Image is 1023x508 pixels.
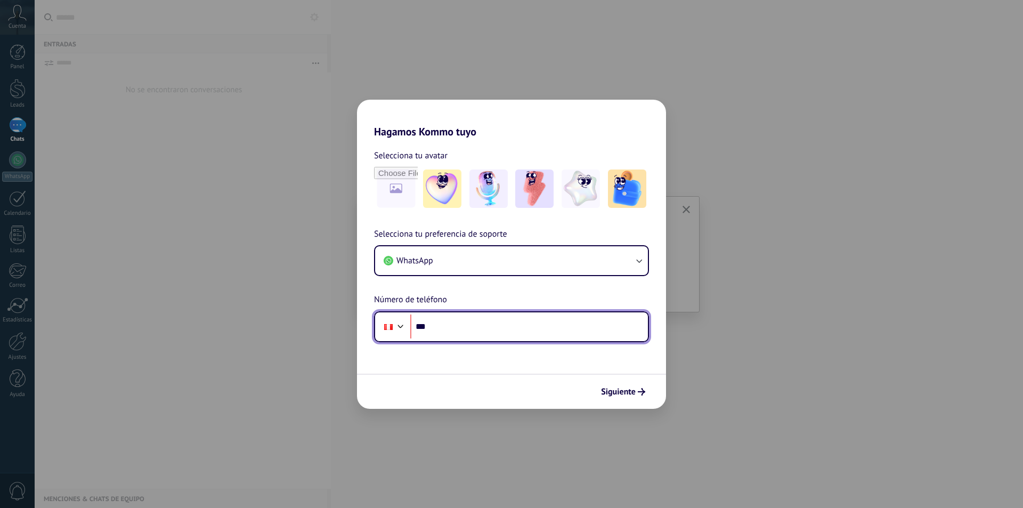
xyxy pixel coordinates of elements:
img: -4.jpeg [562,170,600,208]
span: Selecciona tu preferencia de soporte [374,228,507,241]
span: Número de teléfono [374,293,447,307]
button: WhatsApp [375,246,648,275]
button: Siguiente [596,383,650,401]
img: -2.jpeg [469,170,508,208]
img: -3.jpeg [515,170,554,208]
img: -5.jpeg [608,170,646,208]
span: WhatsApp [396,255,433,266]
h2: Hagamos Kommo tuyo [357,100,666,138]
span: Selecciona tu avatar [374,149,448,163]
div: Peru: + 51 [378,316,399,338]
span: Siguiente [601,388,636,396]
img: -1.jpeg [423,170,461,208]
